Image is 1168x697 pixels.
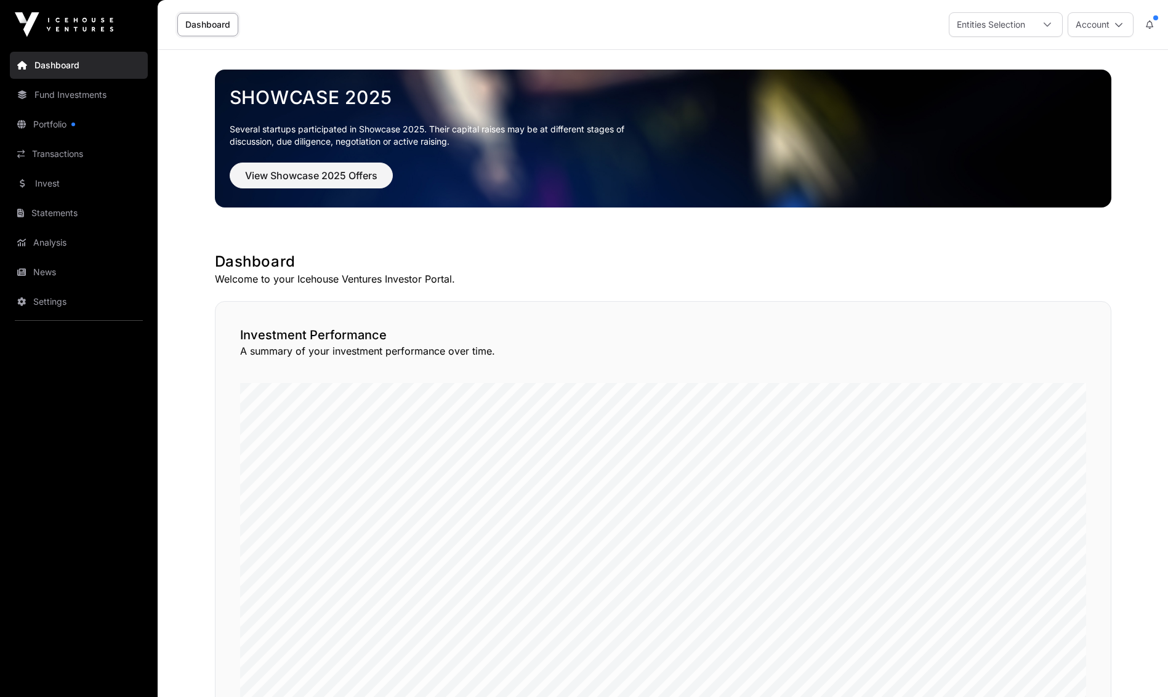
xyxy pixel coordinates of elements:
[10,111,148,138] a: Portfolio
[230,163,393,188] button: View Showcase 2025 Offers
[10,288,148,315] a: Settings
[215,252,1111,272] h1: Dashboard
[10,229,148,256] a: Analysis
[230,175,393,187] a: View Showcase 2025 Offers
[215,70,1111,207] img: Showcase 2025
[10,52,148,79] a: Dashboard
[10,199,148,227] a: Statements
[10,259,148,286] a: News
[1068,12,1134,37] button: Account
[177,13,238,36] a: Dashboard
[230,86,1097,108] a: Showcase 2025
[230,123,643,148] p: Several startups participated in Showcase 2025. Their capital raises may be at different stages o...
[15,12,113,37] img: Icehouse Ventures Logo
[215,272,1111,286] p: Welcome to your Icehouse Ventures Investor Portal.
[1106,638,1168,697] iframe: Chat Widget
[949,13,1033,36] div: Entities Selection
[240,344,1086,358] p: A summary of your investment performance over time.
[245,168,377,183] span: View Showcase 2025 Offers
[10,170,148,197] a: Invest
[10,140,148,167] a: Transactions
[240,326,1086,344] h2: Investment Performance
[10,81,148,108] a: Fund Investments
